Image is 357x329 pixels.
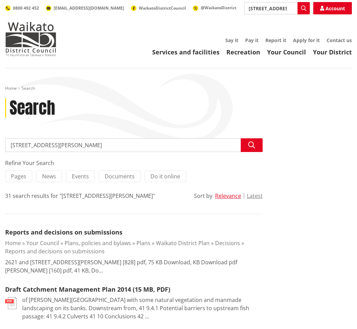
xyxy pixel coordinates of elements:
a: Draft Catchment Management Plan 2014 (15 MB, PDF) [5,285,170,293]
div: Refine Your Search [5,159,263,167]
input: Search input [5,138,263,152]
span: Documents [105,173,135,180]
nav: breadcrumb [5,86,352,91]
a: Contact us [327,37,352,43]
p: of [PERSON_NAME][GEOGRAPHIC_DATA] with some natural vegetation and manmade landscaping on its ban... [22,296,263,320]
a: Your Council [267,48,306,56]
a: WaikatoDistrictCouncil [131,5,186,11]
a: @WaikatoDistrict [193,5,236,11]
a: Account [313,2,352,14]
button: Latest [247,193,263,199]
a: 0800 492 452 [5,5,39,11]
a: Recreation [226,48,260,56]
a: Apply for it [293,37,320,43]
h1: Search [10,98,55,118]
a: Home [5,85,17,91]
div: 31 search results for "[STREET_ADDRESS][PERSON_NAME]" [5,192,155,200]
a: Report it [265,37,286,43]
span: WaikatoDistrictCouncil [139,5,186,11]
a: Reports and decisions on submissions​ [5,248,105,255]
button: Relevance [215,193,241,199]
a: Plans [136,239,150,247]
span: [EMAIL_ADDRESS][DOMAIN_NAME] [54,5,124,11]
a: Home [5,239,21,247]
span: Search [22,85,35,91]
a: Your Council [26,239,59,247]
a: Decisions [215,239,240,247]
a: Services and facilities [152,48,220,56]
a: Pay it [245,37,259,43]
a: Reports and decisions on submissions [5,228,122,236]
span: News [42,173,56,180]
p: 2621 and [STREET_ADDRESS][PERSON_NAME] [828] pdf, 75 KB Download, KB Download pdf [PERSON_NAME] [... [5,258,263,275]
div: Sort by [194,192,212,200]
span: Do it online [150,173,180,180]
a: Your District [313,48,352,56]
span: @WaikatoDistrict [201,5,236,11]
a: Waikato District Plan [156,239,210,247]
input: Search input [244,2,310,14]
span: Events [72,173,89,180]
span: Pages [11,173,26,180]
a: Plans, policies and bylaws [65,239,131,247]
img: document-pdf.svg [5,297,17,309]
a: Say it [225,37,238,43]
span: 0800 492 452 [13,5,39,11]
img: Waikato District Council - Te Kaunihera aa Takiwaa o Waikato [5,22,56,56]
a: [EMAIL_ADDRESS][DOMAIN_NAME] [46,5,124,11]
